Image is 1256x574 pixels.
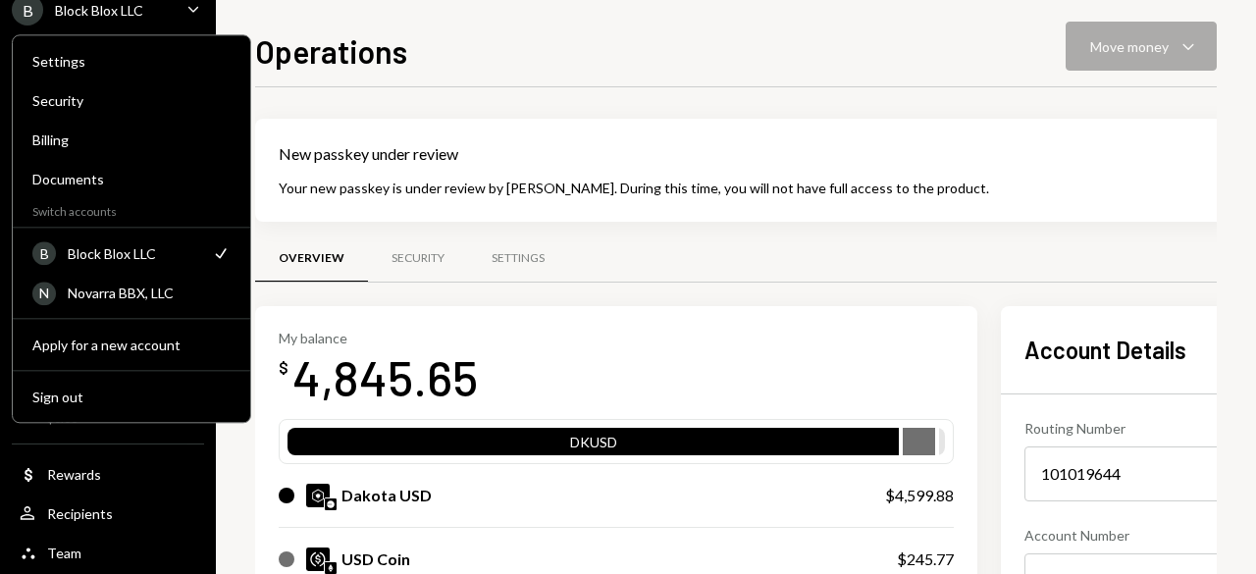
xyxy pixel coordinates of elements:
a: Security [21,82,242,118]
img: ethereum-mainnet [325,562,337,574]
div: Your new passkey is under review by [PERSON_NAME]. During this time, you will not have full acces... [279,178,1216,198]
div: DKUSD [288,432,899,459]
a: Rewards [12,456,204,492]
a: Security [368,234,468,284]
div: Billing [32,131,231,148]
div: Security [32,92,231,109]
div: $245.77 [897,548,954,571]
div: Security [392,250,445,267]
a: Recipients [12,496,204,531]
div: $4,599.88 [885,484,954,507]
div: Apply for a new account [32,337,231,353]
a: Settings [468,234,568,284]
h1: Operations [255,31,407,71]
div: $ [279,358,288,378]
div: Settings [492,250,545,267]
img: base-mainnet [325,498,337,510]
a: NNovarra BBX, LLC [21,275,242,310]
div: Sign out [32,389,231,405]
div: Dakota USD [341,484,432,507]
button: Apply for a new account [21,328,242,363]
div: My balance [279,330,478,346]
button: Sign out [21,380,242,415]
img: USDC [306,548,330,571]
a: Settings [21,43,242,78]
div: Switch accounts [13,200,250,219]
a: Documents [21,161,242,196]
a: Team [12,535,204,570]
a: Billing [21,122,242,157]
img: DKUSD [306,484,330,507]
div: B [32,241,56,265]
div: Block Blox LLC [55,2,143,19]
div: Documents [32,171,231,187]
div: Settings [32,53,231,70]
div: Block Blox LLC [68,245,199,262]
div: Rewards [47,466,101,483]
div: USD Coin [341,548,410,571]
div: Novarra BBX, LLC [68,285,231,301]
div: Overview [279,250,344,267]
div: 4,845.65 [292,346,478,408]
div: Recipients [47,505,113,522]
div: Team [47,545,81,561]
div: New passkey under review [279,142,1216,166]
a: Overview [255,234,368,284]
div: N [32,282,56,305]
